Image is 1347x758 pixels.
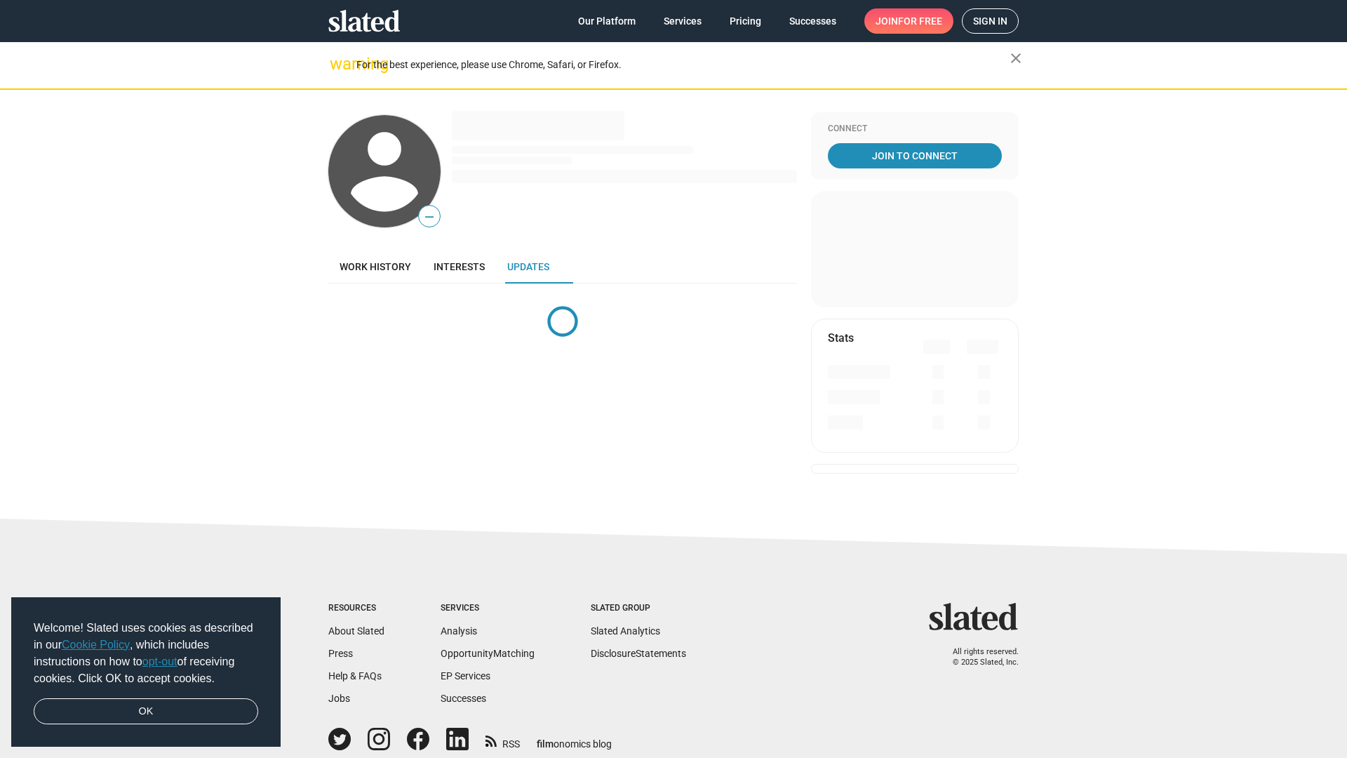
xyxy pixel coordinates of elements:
mat-icon: warning [330,55,347,72]
div: For the best experience, please use Chrome, Safari, or Firefox. [356,55,1010,74]
div: Resources [328,603,384,614]
a: Cookie Policy [62,639,130,651]
a: EP Services [441,670,490,681]
span: for free [898,8,942,34]
a: Work history [328,250,422,284]
a: Slated Analytics [591,625,660,637]
span: Successes [789,8,836,34]
span: Work history [340,261,411,272]
mat-card-title: Stats [828,331,854,345]
a: Our Platform [567,8,647,34]
div: Services [441,603,535,614]
a: Pricing [718,8,772,34]
span: Our Platform [578,8,636,34]
a: Help & FAQs [328,670,382,681]
a: Successes [441,693,486,704]
a: RSS [485,729,520,751]
a: filmonomics blog [537,726,612,751]
a: OpportunityMatching [441,648,535,659]
span: Welcome! Slated uses cookies as described in our , which includes instructions on how to of recei... [34,620,258,687]
span: Sign in [973,9,1007,33]
p: All rights reserved. © 2025 Slated, Inc. [938,647,1019,667]
div: cookieconsent [11,597,281,747]
a: Interests [422,250,496,284]
a: Press [328,648,353,659]
span: Pricing [730,8,761,34]
a: Services [652,8,713,34]
a: Successes [778,8,847,34]
span: — [419,208,440,226]
a: DisclosureStatements [591,648,686,659]
a: Updates [496,250,561,284]
mat-icon: close [1007,50,1024,67]
a: Sign in [962,8,1019,34]
span: Join To Connect [831,143,999,168]
div: Connect [828,124,1002,135]
span: film [537,738,554,750]
a: Jobs [328,693,350,704]
a: dismiss cookie message [34,698,258,725]
span: Updates [507,261,549,272]
a: Join To Connect [828,143,1002,168]
span: Interests [434,261,485,272]
a: Analysis [441,625,477,637]
div: Slated Group [591,603,686,614]
a: Joinfor free [864,8,953,34]
a: opt-out [142,656,177,667]
span: Services [664,8,702,34]
a: About Slated [328,625,384,637]
span: Join [876,8,942,34]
